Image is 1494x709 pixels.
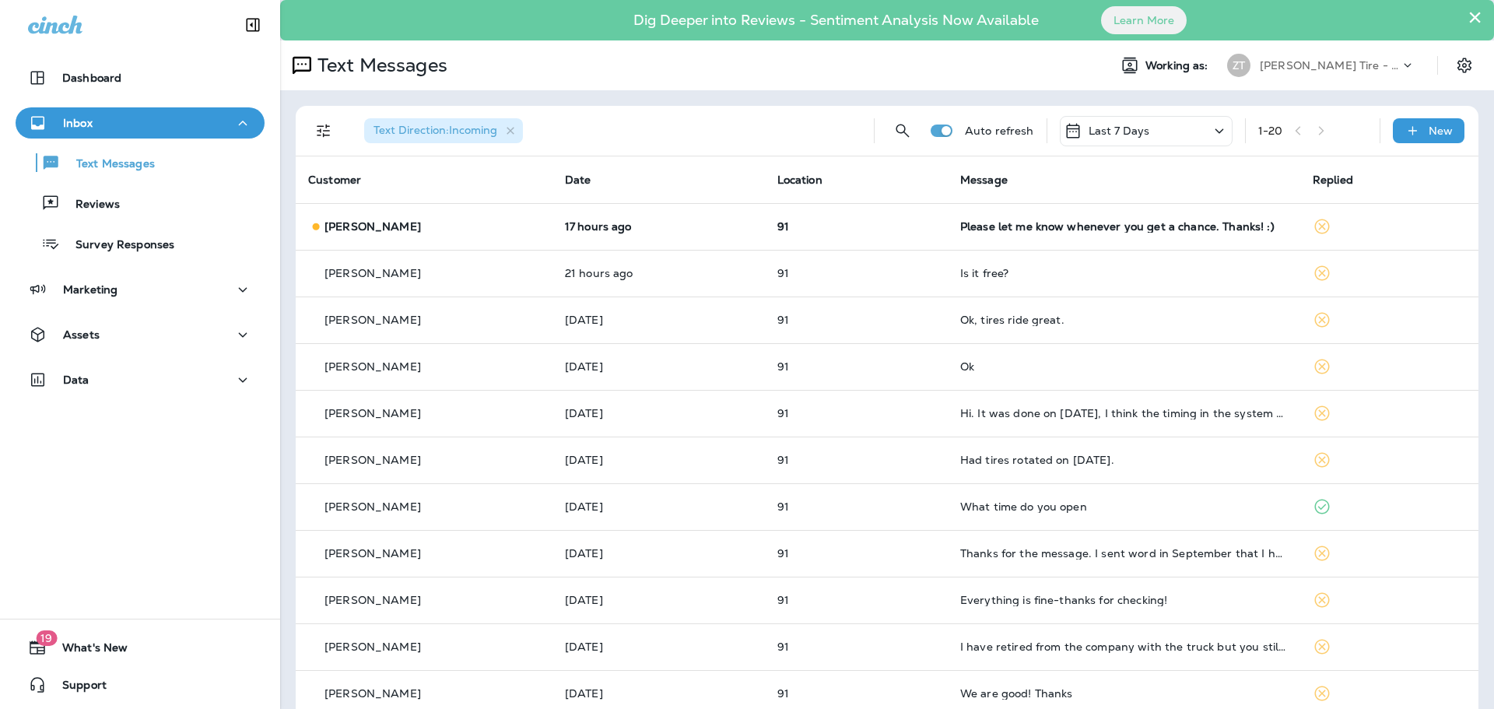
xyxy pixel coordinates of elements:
[1101,6,1187,34] button: Learn More
[1089,125,1150,137] p: Last 7 Days
[16,107,265,139] button: Inbox
[16,187,265,219] button: Reviews
[1313,173,1353,187] span: Replied
[1258,125,1283,137] div: 1 - 20
[61,157,155,172] p: Text Messages
[1227,54,1250,77] div: ZT
[1468,5,1482,30] button: Close
[308,173,361,187] span: Customer
[324,500,421,513] p: [PERSON_NAME]
[565,407,752,419] p: Oct 6, 2025 11:26 AM
[364,118,523,143] div: Text Direction:Incoming
[960,407,1288,419] div: Hi. It was done on August 29, I think the timing in the system might be off.
[373,123,497,137] span: Text Direction : Incoming
[960,314,1288,326] div: Ok, tires ride great.
[16,227,265,260] button: Survey Responses
[777,219,789,233] span: 91
[324,594,421,606] p: [PERSON_NAME]
[960,500,1288,513] div: What time do you open
[960,173,1008,187] span: Message
[777,453,789,467] span: 91
[565,500,752,513] p: Oct 5, 2025 03:40 PM
[887,115,918,146] button: Search Messages
[565,547,752,560] p: Oct 5, 2025 11:55 AM
[324,407,421,419] p: [PERSON_NAME]
[324,360,421,373] p: [PERSON_NAME]
[16,146,265,179] button: Text Messages
[311,54,447,77] p: Text Messages
[960,360,1288,373] div: Ok
[960,594,1288,606] div: Everything is fine-thanks for checking!
[1450,51,1478,79] button: Settings
[324,220,421,233] p: [PERSON_NAME]
[308,115,339,146] button: Filters
[777,640,789,654] span: 91
[47,641,128,660] span: What's New
[565,454,752,466] p: Oct 6, 2025 10:42 AM
[16,364,265,395] button: Data
[231,9,275,40] button: Collapse Sidebar
[63,328,100,341] p: Assets
[960,547,1288,560] div: Thanks for the message. I sent word in September that I have another newer vehicle. Please remove...
[324,641,421,653] p: [PERSON_NAME]
[777,406,789,420] span: 91
[565,267,752,279] p: Oct 8, 2025 11:25 AM
[324,314,421,326] p: [PERSON_NAME]
[16,274,265,305] button: Marketing
[777,313,789,327] span: 91
[60,238,174,253] p: Survey Responses
[565,641,752,653] p: Oct 4, 2025 03:39 PM
[16,319,265,350] button: Assets
[960,641,1288,653] div: I have retired from the company with the truck but you still have my business on my personal vehi...
[960,687,1288,700] div: We are good! Thanks
[324,454,421,466] p: [PERSON_NAME]
[960,220,1288,233] div: Please let me know whenever you get a chance. Thanks! :)
[777,266,789,280] span: 91
[1429,125,1453,137] p: New
[777,686,789,700] span: 91
[36,630,57,646] span: 19
[16,632,265,663] button: 19What's New
[777,546,789,560] span: 91
[565,360,752,373] p: Oct 6, 2025 01:40 PM
[777,360,789,374] span: 91
[588,18,1084,23] p: Dig Deeper into Reviews - Sentiment Analysis Now Available
[324,547,421,560] p: [PERSON_NAME]
[62,72,121,84] p: Dashboard
[777,173,822,187] span: Location
[16,669,265,700] button: Support
[565,314,752,326] p: Oct 7, 2025 11:29 AM
[60,198,120,212] p: Reviews
[1260,59,1400,72] p: [PERSON_NAME] Tire - [PERSON_NAME]
[63,374,89,386] p: Data
[1145,59,1212,72] span: Working as:
[777,500,789,514] span: 91
[777,593,789,607] span: 91
[960,454,1288,466] div: Had tires rotated on September 2nd.
[324,687,421,700] p: [PERSON_NAME]
[965,125,1034,137] p: Auto refresh
[565,173,591,187] span: Date
[324,267,421,279] p: [PERSON_NAME]
[16,62,265,93] button: Dashboard
[63,117,93,129] p: Inbox
[960,267,1288,279] div: Is it free?
[565,594,752,606] p: Oct 5, 2025 09:06 AM
[565,220,752,233] p: Oct 8, 2025 03:29 PM
[565,687,752,700] p: Oct 3, 2025 12:36 PM
[47,679,107,697] span: Support
[63,283,117,296] p: Marketing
